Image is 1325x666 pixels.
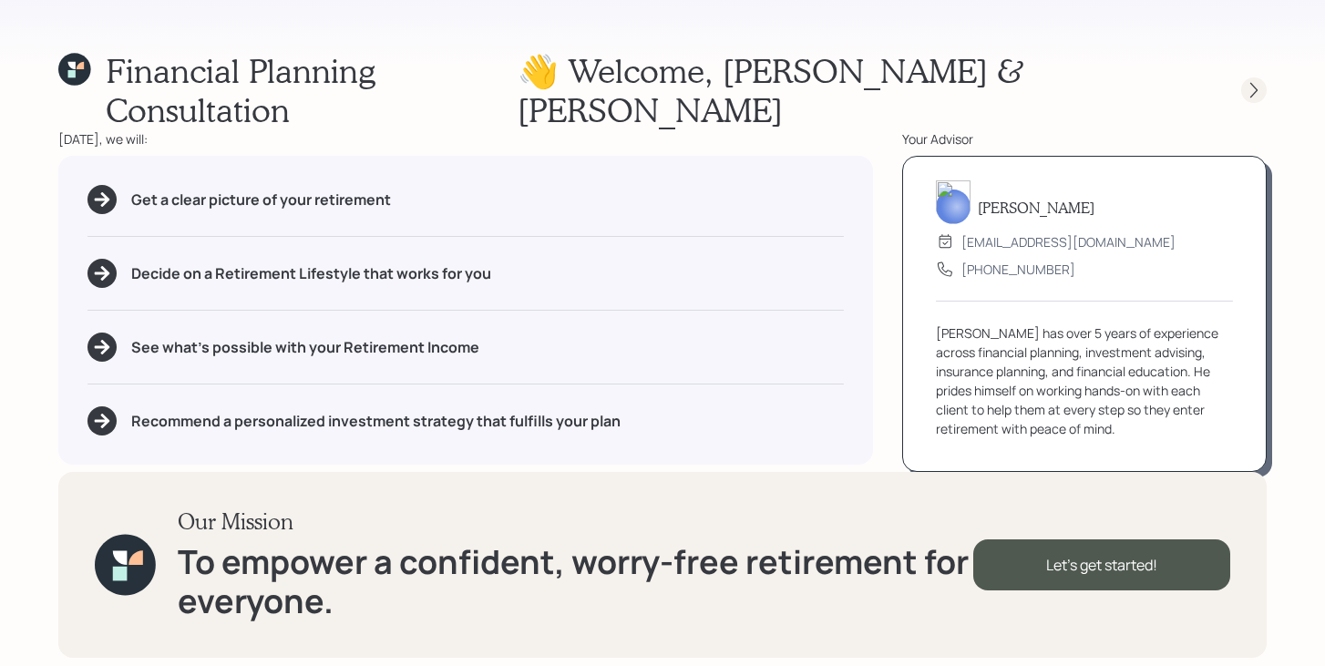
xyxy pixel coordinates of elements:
[131,413,621,430] h5: Recommend a personalized investment strategy that fulfills your plan
[936,323,1233,438] div: [PERSON_NAME] has over 5 years of experience across financial planning, investment advising, insu...
[961,260,1075,279] div: [PHONE_NUMBER]
[902,129,1267,149] div: Your Advisor
[131,265,491,282] h5: Decide on a Retirement Lifestyle that works for you
[58,129,873,149] div: [DATE], we will:
[936,180,971,224] img: michael-russo-headshot.png
[131,339,479,356] h5: See what's possible with your Retirement Income
[131,191,391,209] h5: Get a clear picture of your retirement
[518,51,1208,129] h1: 👋 Welcome , [PERSON_NAME] & [PERSON_NAME]
[973,539,1230,590] div: Let's get started!
[961,232,1176,251] div: [EMAIL_ADDRESS][DOMAIN_NAME]
[978,199,1094,216] h5: [PERSON_NAME]
[178,508,973,535] h3: Our Mission
[178,542,973,620] h1: To empower a confident, worry-free retirement for everyone.
[106,51,518,129] h1: Financial Planning Consultation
